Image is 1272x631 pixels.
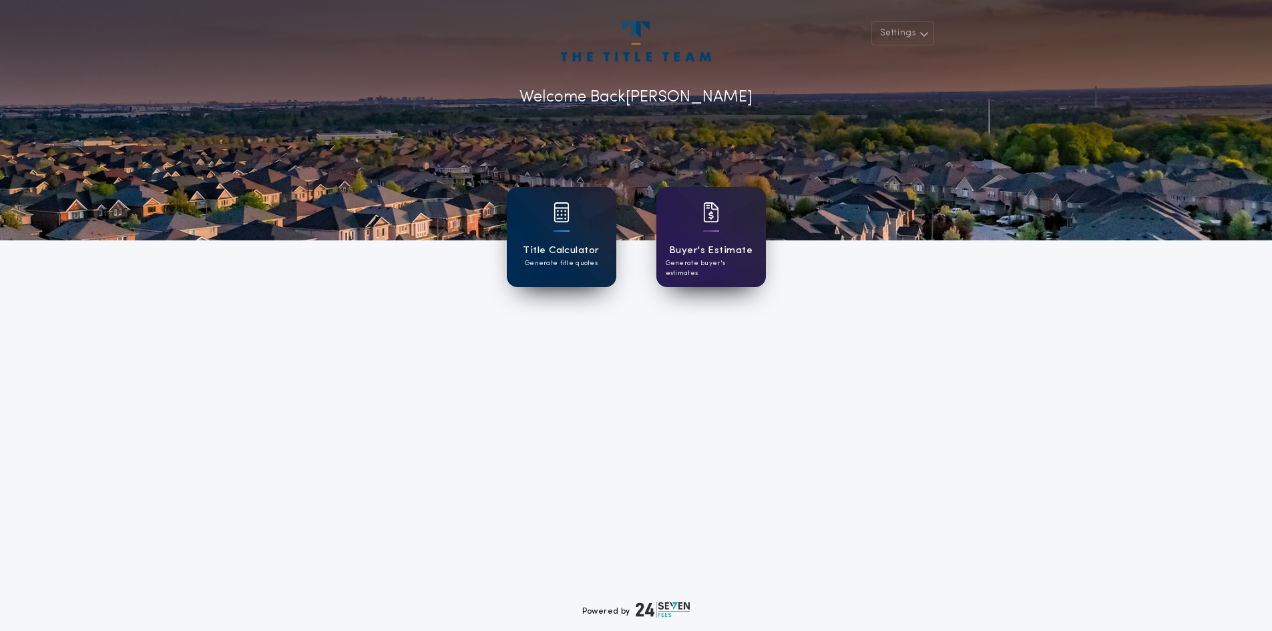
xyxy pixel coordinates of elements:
p: Generate buyer's estimates [666,258,757,278]
a: card iconTitle CalculatorGenerate title quotes [507,187,616,287]
button: Settings [871,21,934,45]
p: Welcome Back [PERSON_NAME] [519,85,753,110]
div: Powered by [582,602,690,618]
img: account-logo [561,21,710,61]
img: card icon [554,202,570,222]
a: card iconBuyer's EstimateGenerate buyer's estimates [656,187,766,287]
p: Generate title quotes [525,258,598,268]
img: logo [636,602,690,618]
h1: Title Calculator [523,243,599,258]
h1: Buyer's Estimate [669,243,753,258]
img: card icon [703,202,719,222]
